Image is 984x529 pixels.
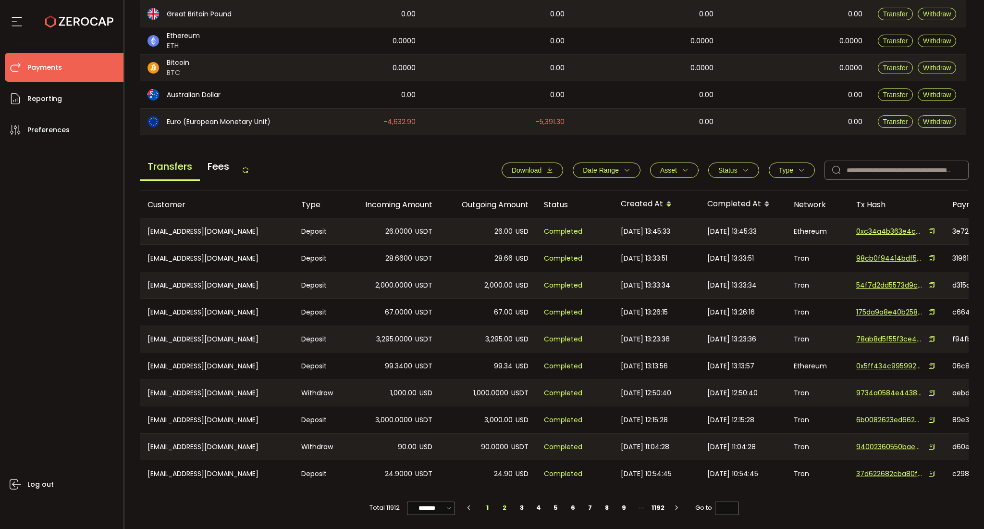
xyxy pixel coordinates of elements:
span: Go to [695,501,739,515]
span: Fees [200,153,237,179]
span: [DATE] 12:15:28 [707,415,754,426]
span: Log out [27,478,54,491]
span: Reporting [27,92,62,106]
span: Withdraw [923,37,951,45]
span: 0.00 [699,89,713,101]
span: 2,000.0000 [375,280,412,291]
span: [DATE] 12:15:28 [621,415,668,426]
span: 78ab8d5f55f3ce492ee4b2a0cf5a04b0e6e918f68ab6d6fbddb45fe4dc54f418 [856,334,923,344]
span: 0.0000 [393,63,416,74]
span: USDT [415,307,432,318]
div: Tron [786,406,849,433]
div: [EMAIL_ADDRESS][DOMAIN_NAME] [140,353,294,379]
span: 3,295.0000 [376,334,412,345]
span: Transfers [140,153,200,181]
div: Incoming Amount [344,199,440,210]
span: 67.0000 [385,307,412,318]
span: USD [516,226,529,237]
span: Payments [27,61,62,75]
span: [DATE] 13:45:33 [621,226,670,237]
span: 0.00 [550,89,565,101]
span: [DATE] 12:50:40 [621,388,671,399]
span: ETH [167,41,200,51]
li: 5 [547,501,565,515]
span: Completed [544,253,582,264]
div: [EMAIL_ADDRESS][DOMAIN_NAME] [140,299,294,326]
span: 99.34 [494,361,513,372]
span: Transfer [883,118,908,126]
span: 0.00 [699,9,713,20]
span: Bitcoin [167,58,189,68]
span: [DATE] 13:26:15 [621,307,668,318]
span: Type [779,166,793,174]
img: gbp_portfolio.svg [148,8,159,20]
button: Transfer [878,115,913,128]
span: 28.6600 [385,253,412,264]
button: Withdraw [918,35,956,47]
div: Deposit [294,460,344,487]
div: [EMAIL_ADDRESS][DOMAIN_NAME] [140,434,294,460]
span: 0x5ff434c9959924fb8e0dec1b3ac527711043da3d2126b64af54f0fd00508912b [856,361,923,371]
div: Tron [786,460,849,487]
div: [EMAIL_ADDRESS][DOMAIN_NAME] [140,380,294,406]
span: USDT [415,226,432,237]
div: Tron [786,272,849,298]
div: Network [786,199,849,210]
span: [DATE] 13:33:51 [621,253,667,264]
button: Asset [650,163,699,178]
span: 28.66 [494,253,513,264]
span: Transfer [883,10,908,18]
div: [EMAIL_ADDRESS][DOMAIN_NAME] [140,245,294,272]
span: Download [512,166,541,174]
span: [DATE] 11:04:28 [707,441,756,453]
button: Transfer [878,62,913,74]
div: Deposit [294,245,344,272]
span: Withdraw [923,10,951,18]
span: 3,295.00 [485,334,513,345]
div: [EMAIL_ADDRESS][DOMAIN_NAME] [140,326,294,352]
span: 3,000.00 [484,415,513,426]
span: 0.00 [550,36,565,47]
span: Transfer [883,37,908,45]
span: 99.3400 [385,361,412,372]
div: Tron [786,299,849,326]
div: Completed At [700,196,786,213]
li: 3 [513,501,530,515]
span: Completed [544,468,582,479]
li: 2 [496,501,514,515]
span: 26.0000 [385,226,412,237]
span: Completed [544,441,582,453]
span: 2,000.00 [484,280,513,291]
span: [DATE] 10:54:45 [621,468,672,479]
span: 0.0000 [393,36,416,47]
span: USDT [511,388,529,399]
div: Created At [613,196,700,213]
div: Tron [786,245,849,272]
span: [DATE] 12:50:40 [707,388,758,399]
span: USDT [415,361,432,372]
span: USDT [415,468,432,479]
span: [DATE] 10:54:45 [707,468,758,479]
span: USD [516,253,529,264]
img: eth_portfolio.svg [148,35,159,47]
span: USDT [415,253,432,264]
span: 26.00 [494,226,513,237]
span: 0.00 [848,116,862,127]
div: Tron [786,326,849,352]
span: 0.0000 [690,36,713,47]
span: Asset [660,166,677,174]
button: Download [502,163,563,178]
div: Status [536,199,613,210]
button: Date Range [573,163,640,178]
span: Date Range [583,166,619,174]
span: 90.0000 [481,441,508,453]
div: Customer [140,199,294,210]
div: Tron [786,380,849,406]
span: USD [516,415,529,426]
div: [EMAIL_ADDRESS][DOMAIN_NAME] [140,460,294,487]
span: USDT [415,280,432,291]
span: -4,632.90 [383,116,416,127]
button: Transfer [878,8,913,20]
div: Type [294,199,344,210]
span: Withdraw [923,64,951,72]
